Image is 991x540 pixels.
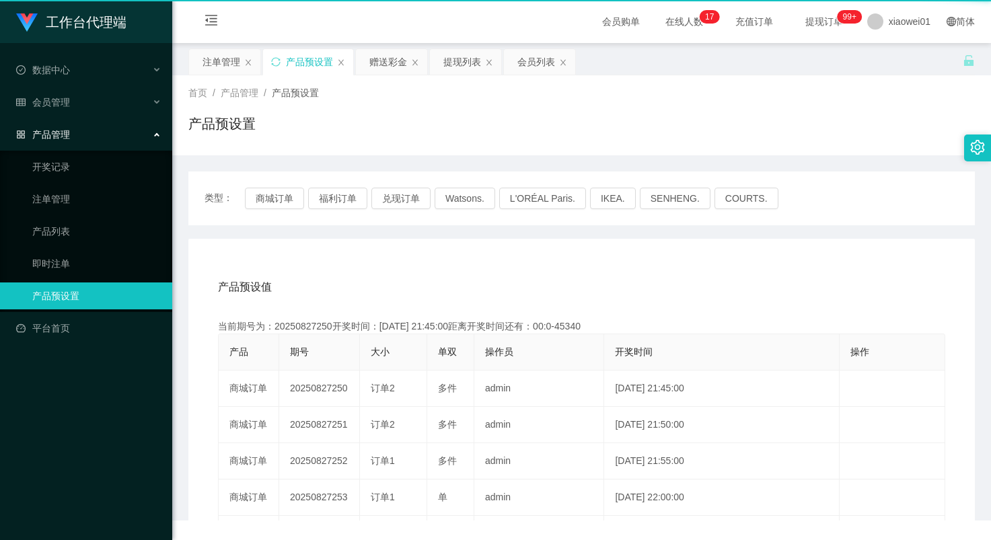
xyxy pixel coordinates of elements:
td: [DATE] 22:00:00 [604,479,839,516]
td: admin [474,443,604,479]
button: L'ORÉAL Paris. [499,188,586,209]
span: 订单1 [371,492,395,502]
span: 订单1 [371,455,395,466]
span: 操作员 [485,346,513,357]
td: 20250827252 [279,443,360,479]
button: SENHENG. [640,188,710,209]
span: 产品预设值 [218,279,272,295]
div: 赠送彩金 [369,49,407,75]
span: 多件 [438,419,457,430]
span: 单双 [438,346,457,357]
td: 20250827251 [279,407,360,443]
span: 单 [438,492,447,502]
i: 图标: close [337,59,345,67]
div: 产品预设置 [286,49,333,75]
button: IKEA. [590,188,636,209]
i: 图标: menu-fold [188,1,234,44]
span: 大小 [371,346,390,357]
span: 产品管理 [221,87,258,98]
a: 工作台代理端 [16,16,126,27]
a: 图标: dashboard平台首页 [16,315,161,342]
h1: 工作台代理端 [46,1,126,44]
div: 2021 [183,490,980,504]
span: 产品管理 [16,129,70,140]
a: 注单管理 [32,186,161,213]
span: 提现订单 [799,17,850,26]
span: 首页 [188,87,207,98]
td: 商城订单 [219,371,279,407]
div: 提现列表 [443,49,481,75]
td: 商城订单 [219,479,279,516]
td: 20250827253 [279,479,360,516]
span: 订单2 [371,419,395,430]
i: 图标: appstore-o [16,130,26,139]
a: 即时注单 [32,250,161,277]
p: 7 [710,10,714,24]
span: 产品预设置 [272,87,319,98]
span: 订单2 [371,383,395,393]
span: 类型： [205,188,245,209]
td: 商城订单 [219,407,279,443]
button: 福利订单 [308,188,367,209]
span: 产品 [229,346,248,357]
div: 注单管理 [203,49,240,75]
i: 图标: unlock [963,54,975,67]
button: COURTS. [714,188,778,209]
i: 图标: close [559,59,567,67]
i: 图标: close [244,59,252,67]
span: 会员管理 [16,97,70,108]
button: 兑现订单 [371,188,431,209]
button: 商城订单 [245,188,304,209]
span: 在线人数 [659,17,710,26]
button: Watsons. [435,188,495,209]
div: 当前期号为：20250827250开奖时间：[DATE] 21:45:00距离开奖时间还有：00:0-45340 [218,319,945,334]
i: 图标: global [947,17,956,26]
a: 产品列表 [32,218,161,245]
span: 开奖时间 [615,346,653,357]
i: 图标: sync [271,57,281,67]
img: logo.9652507e.png [16,13,38,32]
div: 会员列表 [517,49,555,75]
td: admin [474,371,604,407]
span: / [264,87,266,98]
td: [DATE] 21:45:00 [604,371,839,407]
span: 操作 [850,346,869,357]
td: admin [474,479,604,516]
td: [DATE] 21:55:00 [604,443,839,479]
span: / [213,87,215,98]
sup: 17 [700,10,719,24]
a: 产品预设置 [32,282,161,309]
i: 图标: check-circle-o [16,65,26,75]
i: 图标: setting [970,140,985,155]
td: [DATE] 21:50:00 [604,407,839,443]
sup: 979 [838,10,862,24]
td: 商城订单 [219,443,279,479]
td: 20250827250 [279,371,360,407]
i: 图标: close [411,59,419,67]
h1: 产品预设置 [188,114,256,134]
p: 1 [705,10,710,24]
td: admin [474,407,604,443]
span: 期号 [290,346,309,357]
i: 图标: close [485,59,493,67]
span: 数据中心 [16,65,70,75]
i: 图标: table [16,98,26,107]
span: 充值订单 [729,17,780,26]
a: 开奖记录 [32,153,161,180]
span: 多件 [438,383,457,393]
span: 多件 [438,455,457,466]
